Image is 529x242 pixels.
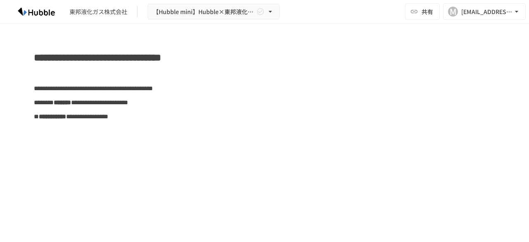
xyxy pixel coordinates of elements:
[10,5,63,18] img: HzDRNkGCf7KYO4GfwKnzITak6oVsp5RHeZBEM1dQFiQ
[405,3,440,20] button: 共有
[69,7,127,16] div: 東邦液化ガス株式会社
[448,7,458,17] div: M
[422,7,433,16] span: 共有
[461,7,512,17] div: [EMAIL_ADDRESS][DOMAIN_NAME]
[443,3,526,20] button: M[EMAIL_ADDRESS][DOMAIN_NAME]
[153,7,255,17] span: 【Hubble mini】Hubble×東邦液化ガス株式会社 オンボーディングプロジェクト
[148,4,280,20] button: 【Hubble mini】Hubble×東邦液化ガス株式会社 オンボーディングプロジェクト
